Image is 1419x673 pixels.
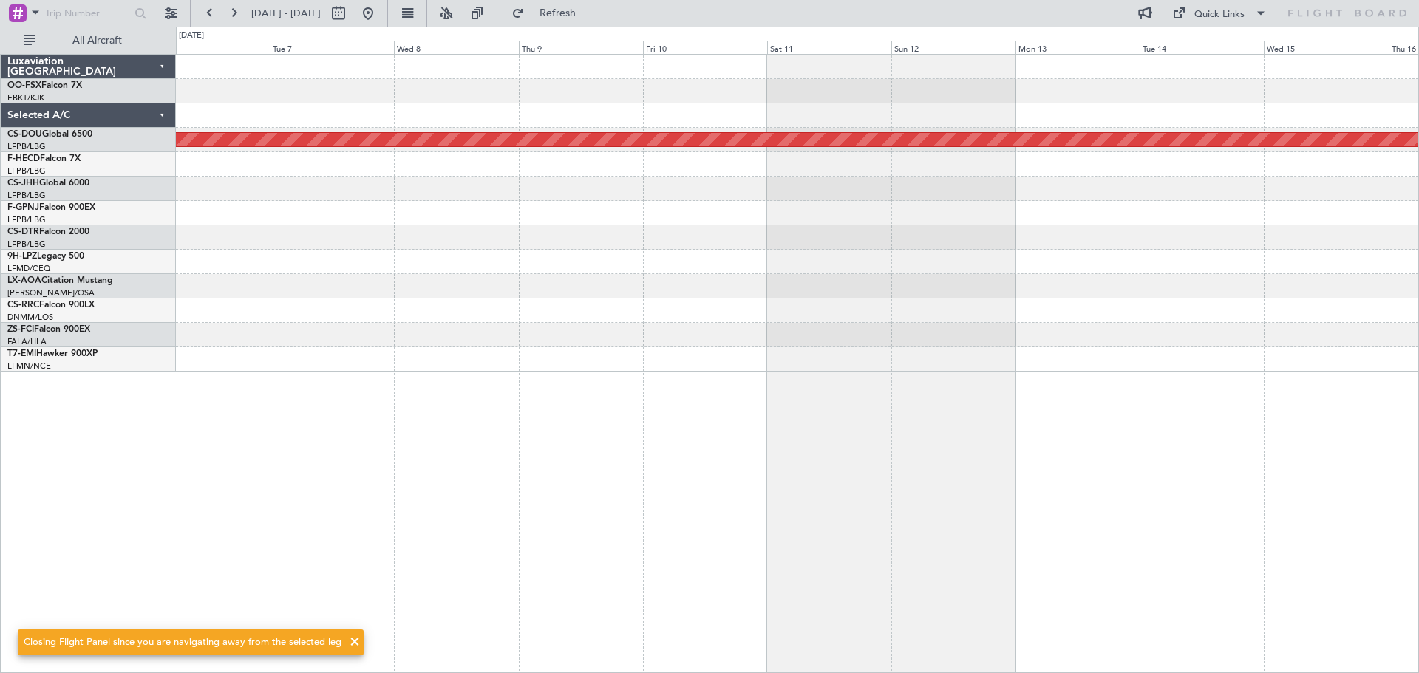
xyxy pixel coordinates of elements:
[7,276,41,285] span: LX-AOA
[45,2,130,24] input: Trip Number
[643,41,767,54] div: Fri 10
[7,203,39,212] span: F-GPNJ
[7,276,113,285] a: LX-AOACitation Mustang
[7,92,44,103] a: EBKT/KJK
[7,301,95,310] a: CS-RRCFalcon 900LX
[7,179,89,188] a: CS-JHHGlobal 6000
[7,325,90,334] a: ZS-FCIFalcon 900EX
[146,41,270,54] div: Mon 6
[7,141,46,152] a: LFPB/LBG
[7,154,81,163] a: F-HECDFalcon 7X
[394,41,518,54] div: Wed 8
[16,29,160,52] button: All Aircraft
[7,349,98,358] a: T7-EMIHawker 900XP
[7,190,46,201] a: LFPB/LBG
[1165,1,1274,25] button: Quick Links
[7,81,41,90] span: OO-FSX
[24,635,341,650] div: Closing Flight Panel since you are navigating away from the selected leg
[505,1,593,25] button: Refresh
[1015,41,1140,54] div: Mon 13
[7,179,39,188] span: CS-JHH
[7,214,46,225] a: LFPB/LBG
[7,228,39,236] span: CS-DTR
[7,287,95,298] a: [PERSON_NAME]/QSA
[7,81,82,90] a: OO-FSXFalcon 7X
[7,336,47,347] a: FALA/HLA
[7,228,89,236] a: CS-DTRFalcon 2000
[38,35,156,46] span: All Aircraft
[7,325,34,334] span: ZS-FCI
[7,349,36,358] span: T7-EMI
[179,30,204,42] div: [DATE]
[527,8,589,18] span: Refresh
[7,165,46,177] a: LFPB/LBG
[7,301,39,310] span: CS-RRC
[1140,41,1264,54] div: Tue 14
[7,154,40,163] span: F-HECD
[270,41,394,54] div: Tue 7
[7,239,46,250] a: LFPB/LBG
[1264,41,1388,54] div: Wed 15
[7,252,37,261] span: 9H-LPZ
[7,203,95,212] a: F-GPNJFalcon 900EX
[7,312,53,323] a: DNMM/LOS
[1194,7,1245,22] div: Quick Links
[251,7,321,20] span: [DATE] - [DATE]
[7,263,50,274] a: LFMD/CEQ
[7,361,51,372] a: LFMN/NCE
[767,41,891,54] div: Sat 11
[7,252,84,261] a: 9H-LPZLegacy 500
[519,41,643,54] div: Thu 9
[7,130,42,139] span: CS-DOU
[891,41,1015,54] div: Sun 12
[7,130,92,139] a: CS-DOUGlobal 6500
